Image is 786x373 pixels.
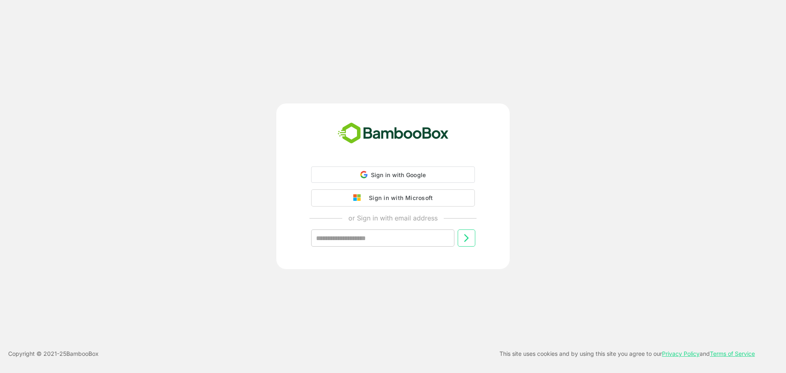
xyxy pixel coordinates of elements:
p: Copyright © 2021- 25 BambooBox [8,349,99,359]
p: or Sign in with email address [348,213,438,223]
div: Sign in with Google [311,166,475,183]
iframe: Sign in with Google Button [307,182,479,200]
p: This site uses cookies and by using this site you agree to our and [499,349,755,359]
a: Privacy Policy [662,350,700,357]
img: bamboobox [333,120,453,147]
span: Sign in with Google [371,171,426,178]
a: Terms of Service [710,350,755,357]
